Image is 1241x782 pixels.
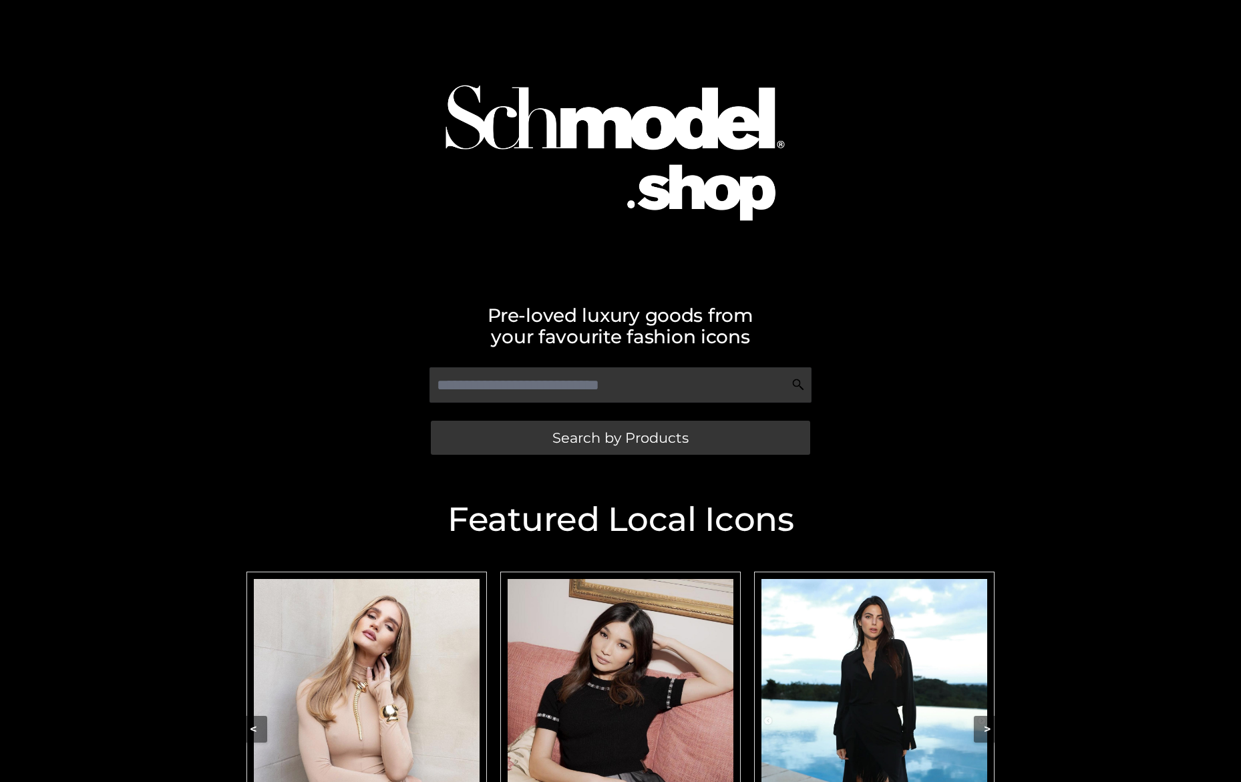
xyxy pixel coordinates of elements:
[791,378,805,391] img: Search Icon
[240,503,1001,536] h2: Featured Local Icons​
[974,716,1001,743] button: >
[240,305,1001,347] h2: Pre-loved luxury goods from your favourite fashion icons
[552,431,689,445] span: Search by Products
[240,716,267,743] button: <
[431,421,810,455] a: Search by Products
